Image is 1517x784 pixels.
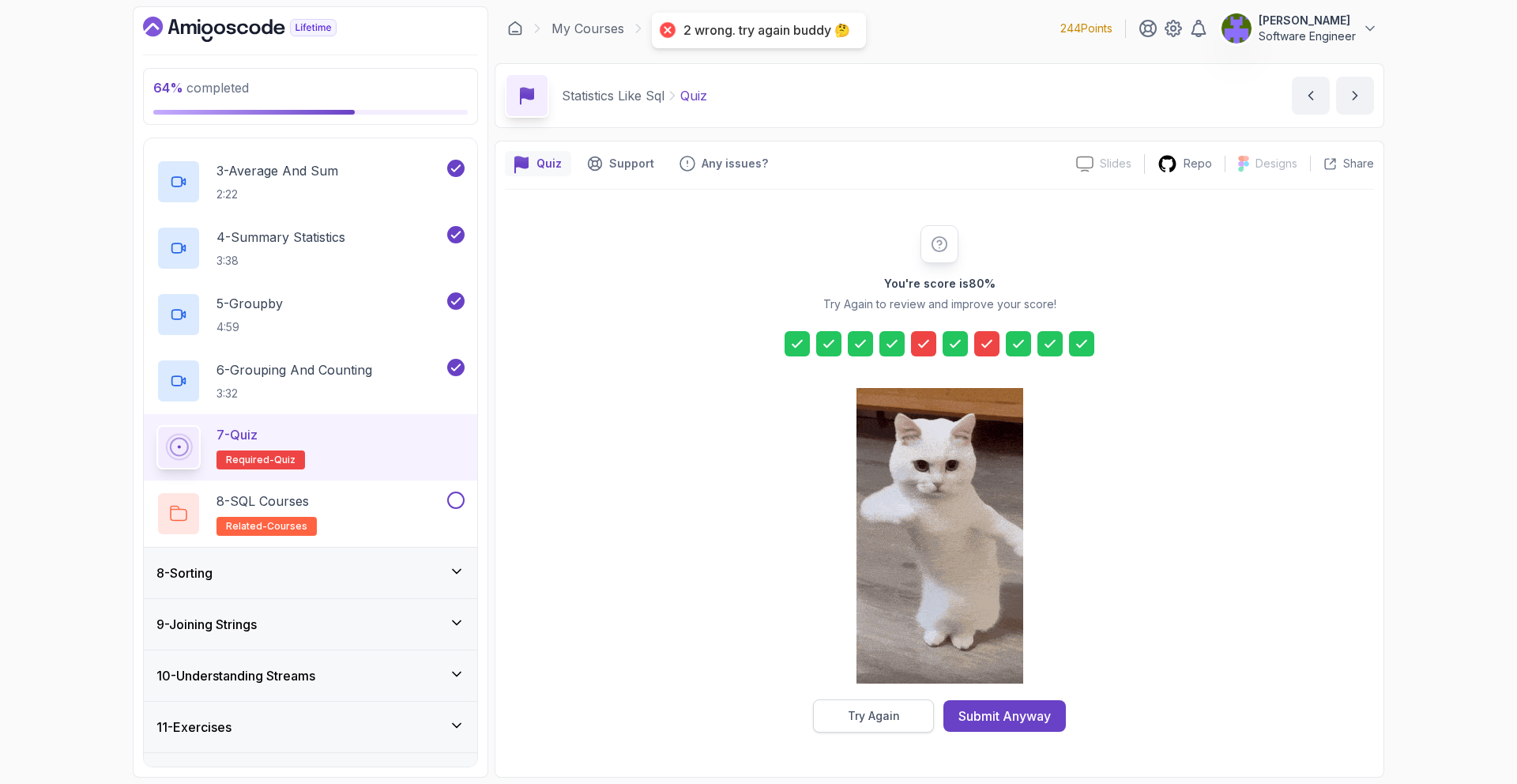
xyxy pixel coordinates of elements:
[156,615,257,634] h3: 9 - Joining Strings
[670,151,777,176] button: Feedback button
[156,292,465,337] button: 5-Groupby4:59
[156,718,232,737] h3: 11 - Exercises
[1100,156,1131,171] p: Slides
[274,454,295,466] span: quiz
[216,253,345,269] p: 3:38
[1184,156,1212,171] p: Repo
[943,700,1066,732] button: Submit Anyway
[216,187,338,202] p: 2:22
[156,563,213,582] h3: 8 - Sorting
[216,386,372,401] p: 3:32
[1259,13,1356,28] p: [PERSON_NAME]
[551,19,624,38] a: My Courses
[1145,154,1225,174] a: Repo
[144,702,477,752] button: 11-Exercises
[813,699,934,733] button: Try Again
[680,86,707,105] p: Quiz
[1060,21,1112,36] p: 244 Points
[153,80,249,96] span: completed
[823,296,1056,312] p: Try Again to review and improve your score!
[156,359,465,403] button: 6-Grouping And Counting3:32
[156,492,465,536] button: 8-SQL Coursesrelated-courses
[156,226,465,270] button: 4-Summary Statistics3:38
[958,707,1051,726] div: Submit Anyway
[562,86,664,105] p: Statistics Like Sql
[505,151,571,176] button: quiz button
[226,520,307,533] span: related-courses
[1259,28,1356,44] p: Software Engineer
[1222,13,1252,43] img: user profile image
[507,21,523,36] a: Dashboard
[156,666,315,685] h3: 10 - Understanding Streams
[856,388,1023,684] img: cool-cat
[144,548,477,598] button: 8-Sorting
[884,276,996,292] h2: You're score is 80 %
[216,294,283,313] p: 5 - Groupby
[153,80,183,96] span: 64 %
[536,156,562,171] p: Quiz
[216,360,372,379] p: 6 - Grouping And Counting
[216,228,345,247] p: 4 - Summary Statistics
[1255,156,1297,171] p: Designs
[216,319,283,335] p: 4:59
[1310,156,1374,171] button: Share
[1336,77,1374,115] button: next content
[848,708,900,724] div: Try Again
[216,492,309,511] p: 8 - SQL Courses
[226,454,274,466] span: Required-
[144,650,477,701] button: 10-Understanding Streams
[216,425,258,444] p: 7 - Quiz
[1343,156,1374,171] p: Share
[1292,77,1330,115] button: previous content
[578,151,664,176] button: Support button
[216,161,338,180] p: 3 - Average And Sum
[1221,13,1378,44] button: user profile image[PERSON_NAME]Software Engineer
[156,160,465,204] button: 3-Average And Sum2:22
[144,599,477,650] button: 9-Joining Strings
[702,156,768,171] p: Any issues?
[683,22,850,39] div: 2 wrong. try again buddy 🤔
[143,17,373,42] a: Dashboard
[156,425,465,469] button: 7-QuizRequired-quiz
[609,156,654,171] p: Support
